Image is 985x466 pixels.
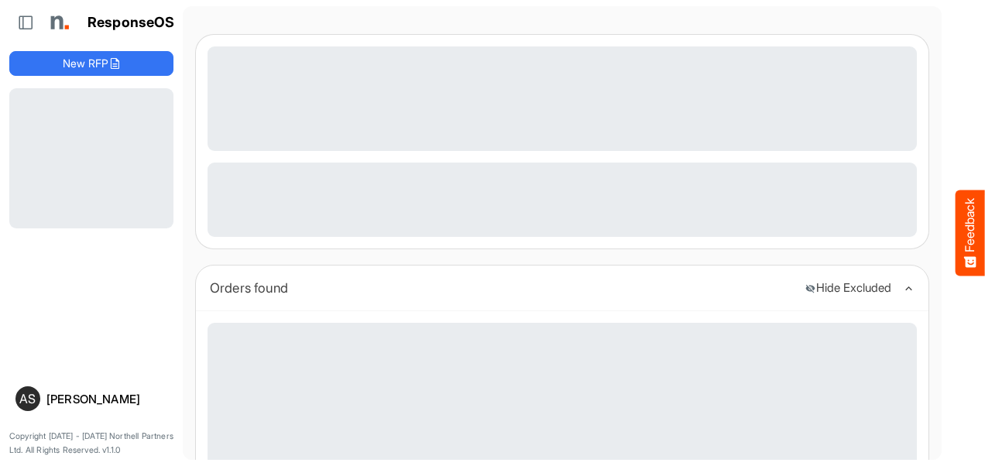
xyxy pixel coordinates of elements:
div: Loading... [9,88,173,228]
button: Feedback [956,190,985,276]
img: Northell [43,7,74,38]
span: AS [19,392,36,405]
div: Loading... [208,46,917,151]
button: New RFP [9,51,173,76]
div: [PERSON_NAME] [46,393,167,405]
p: Copyright [DATE] - [DATE] Northell Partners Ltd. All Rights Reserved. v1.1.0 [9,430,173,457]
div: Loading... [208,163,917,237]
div: Orders found [210,277,793,299]
button: Hide Excluded [805,282,891,295]
h1: ResponseOS [88,15,175,31]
